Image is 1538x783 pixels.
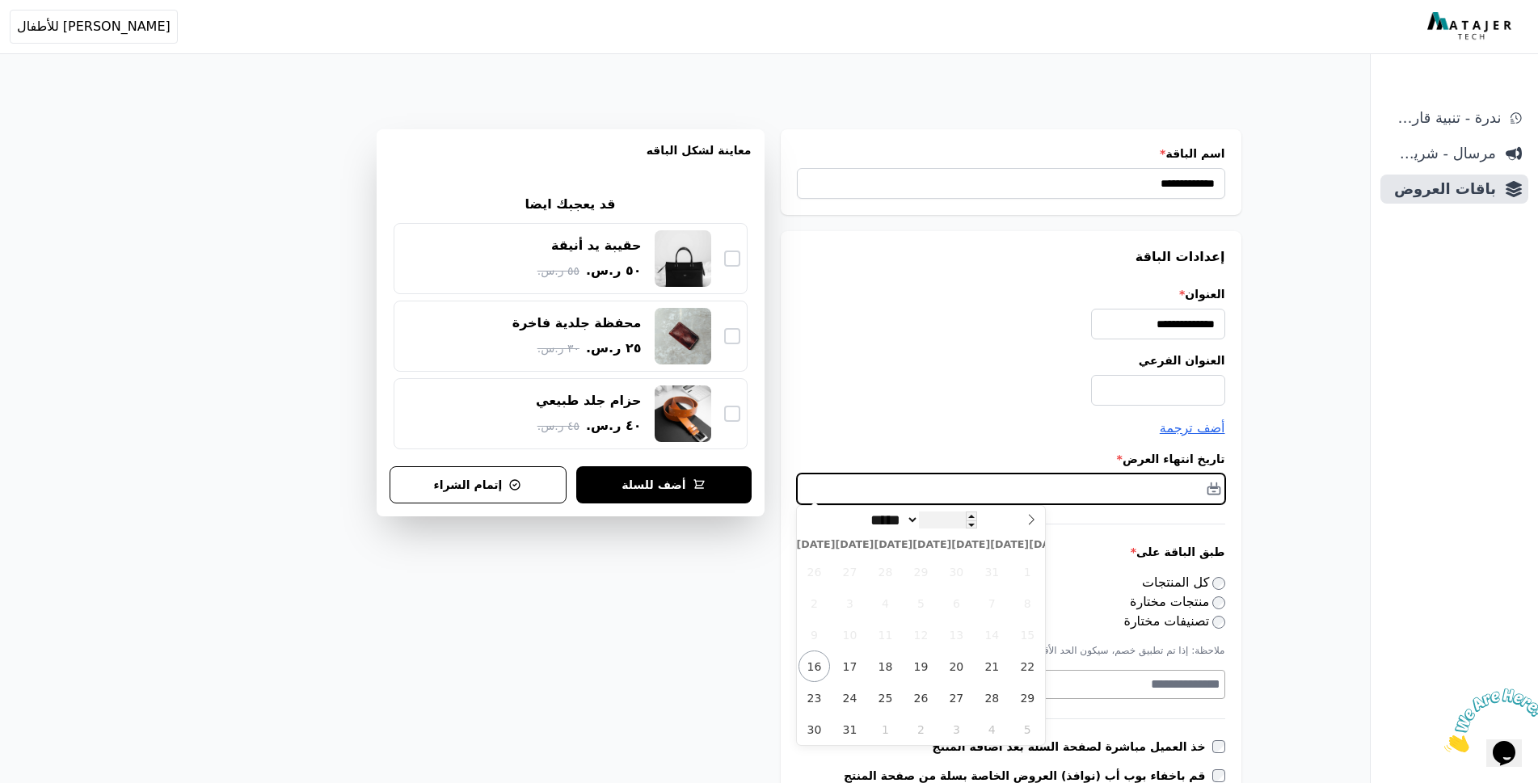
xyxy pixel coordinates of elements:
[1142,575,1225,590] label: كل المنتجات
[941,682,972,714] span: أغسطس 27, 2025
[537,418,579,435] span: ٤٥ ر.س.
[798,650,830,682] span: أغسطس 16, 2025
[797,540,836,550] span: [DATE]
[976,650,1008,682] span: أغسطس 21, 2025
[537,263,579,280] span: ٥٥ ر.س.
[976,619,1008,650] span: أغسطس 14, 2025
[797,451,1225,467] label: تاريخ انتهاء العرض
[537,340,579,357] span: ٣٠ ر.س.
[990,540,1029,550] span: [DATE]
[870,714,901,745] span: سبتمبر 1, 2025
[941,650,972,682] span: أغسطس 20, 2025
[941,556,972,587] span: يوليو 30, 2025
[586,261,642,280] span: ٥٠ ر.س.
[941,714,972,745] span: سبتمبر 3, 2025
[1212,596,1225,609] input: منتجات مختارة
[905,714,937,745] span: سبتمبر 2, 2025
[870,587,901,619] span: أغسطس 4, 2025
[6,6,107,70] img: الدردشة الملفتة للإنتباه
[797,352,1225,368] label: العنوان الفرعي
[835,540,874,550] span: [DATE]
[390,466,567,503] button: إتمام الشراء
[834,650,866,682] span: أغسطس 17, 2025
[551,237,641,255] div: حقيبة يد أنيقة
[797,544,1225,560] label: طبق الباقة على
[798,587,830,619] span: أغسطس 2, 2025
[1012,619,1043,650] span: أغسطس 15, 2025
[874,540,912,550] span: [DATE]
[905,556,937,587] span: يوليو 29, 2025
[870,682,901,714] span: أغسطس 25, 2025
[1012,650,1043,682] span: أغسطس 22, 2025
[941,587,972,619] span: أغسطس 6, 2025
[976,587,1008,619] span: أغسطس 7, 2025
[905,587,937,619] span: أغسطس 5, 2025
[1130,594,1224,609] label: منتجات مختارة
[870,619,901,650] span: أغسطس 11, 2025
[797,247,1225,267] h3: إعدادات الباقة
[834,682,866,714] span: أغسطس 24, 2025
[919,511,977,528] input: سنة
[951,540,990,550] span: [DATE]
[1124,613,1225,629] label: تصنيفات مختارة
[797,145,1225,162] label: اسم الباقة
[586,416,642,436] span: ٤٠ ر.س.
[1012,587,1043,619] span: أغسطس 8, 2025
[798,714,830,745] span: أغسطس 30, 2025
[797,644,1225,657] p: ملاحظة: إذا تم تطبيق خصم، سيكون الحد الأقصى ٨ منتجات/تصنيفات
[1029,540,1068,550] span: [DATE]
[16,21,52,48] button: $i18n('chat', 'chat_widget')
[834,587,866,619] span: أغسطس 3, 2025
[512,314,642,332] div: محفظة جلدية فاخرة
[1438,682,1538,759] iframe: chat widget
[586,339,642,358] span: ٢٥ ر.س.
[976,714,1008,745] span: سبتمبر 4, 2025
[390,142,752,178] h3: معاينة لشكل الباقه
[865,511,919,528] select: شهر
[518,195,622,214] h2: قد يعجبك ايضا
[834,714,866,745] span: أغسطس 31, 2025
[933,739,1212,755] label: خذ العميل مباشرة لصفحة السلة بعد اضافة المنتج
[834,556,866,587] span: يوليو 27, 2025
[1212,616,1225,629] input: تصنيفات مختارة
[912,540,951,550] span: [DATE]
[10,10,178,44] button: [PERSON_NAME] للأطفال
[976,682,1008,714] span: أغسطس 28, 2025
[576,466,752,503] button: أضف للسلة
[976,556,1008,587] span: يوليو 31, 2025
[1212,577,1225,590] input: كل المنتجات
[1012,714,1043,745] span: سبتمبر 5, 2025
[941,619,972,650] span: أغسطس 13, 2025
[798,619,830,650] span: أغسطس 9, 2025
[905,650,937,682] span: أغسطس 19, 2025
[905,619,937,650] span: أغسطس 12, 2025
[1387,178,1496,200] span: باقات العروض
[870,650,901,682] span: أغسطس 18, 2025
[655,230,711,287] img: حقيبة يد أنيقة
[798,556,830,587] span: يوليو 26, 2025
[655,385,711,442] img: حزام جلد طبيعي
[1160,419,1225,438] button: أضف ترجمة
[536,392,642,410] div: حزام جلد طبيعي
[870,556,901,587] span: يوليو 28, 2025
[1012,556,1043,587] span: أغسطس 1, 2025
[1012,682,1043,714] span: أغسطس 29, 2025
[17,17,171,36] span: [PERSON_NAME] للأطفال
[1387,107,1501,129] span: ندرة - تنبية قارب علي النفاذ
[834,619,866,650] span: أغسطس 10, 2025
[797,286,1225,302] label: العنوان
[798,682,830,714] span: أغسطس 23, 2025
[1387,142,1496,165] span: مرسال - شريط دعاية
[1160,420,1225,436] span: أضف ترجمة
[655,308,711,364] img: محفظة جلدية فاخرة
[905,682,937,714] span: أغسطس 26, 2025
[1427,12,1515,41] img: MatajerTech Logo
